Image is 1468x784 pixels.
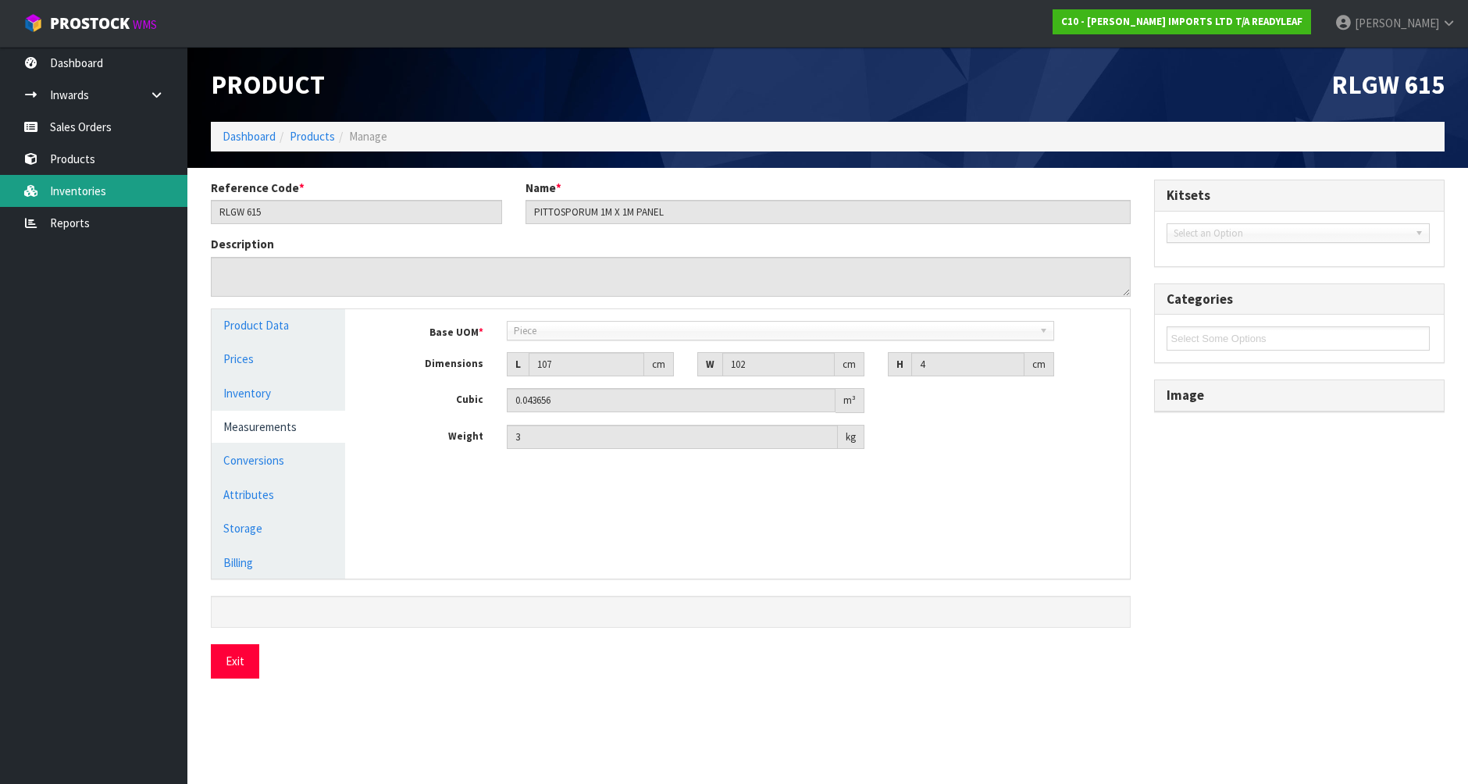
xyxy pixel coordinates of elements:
span: Product [211,68,325,101]
a: Storage [212,512,345,544]
small: WMS [133,17,157,32]
img: cube-alt.png [23,13,43,33]
div: kg [838,425,864,450]
a: Product Data [212,309,345,341]
input: Width [722,352,835,376]
a: Billing [212,547,345,579]
a: Conversions [212,444,345,476]
strong: W [706,358,714,371]
label: Base UOM [369,321,495,340]
strong: C10 - [PERSON_NAME] IMPORTS LTD T/A READYLEAF [1061,15,1302,28]
strong: H [896,358,903,371]
span: Select an Option [1174,224,1409,243]
a: Prices [212,343,345,375]
div: cm [644,352,674,377]
input: Cubic [507,388,835,412]
label: Dimensions [369,352,495,372]
span: ProStock [50,13,130,34]
a: Products [290,129,335,144]
label: Weight [369,425,495,444]
span: [PERSON_NAME] [1355,16,1439,30]
label: Description [211,236,274,252]
label: Name [526,180,561,196]
a: Inventory [212,377,345,409]
span: RLGW 615 [1331,68,1445,101]
h3: Kitsets [1167,188,1433,203]
input: Weight [507,425,837,449]
span: Piece [514,322,1033,340]
input: Height [911,352,1025,376]
h3: Image [1167,388,1433,403]
button: Exit [211,644,259,678]
a: Measurements [212,411,345,443]
span: Manage [349,129,387,144]
div: cm [835,352,864,377]
div: cm [1024,352,1054,377]
a: Dashboard [223,129,276,144]
h3: Categories [1167,292,1433,307]
div: m³ [836,388,864,413]
label: Cubic [369,388,495,408]
input: Length [529,352,644,376]
input: Name [526,200,1131,224]
strong: L [515,358,521,371]
input: Reference Code [211,200,502,224]
a: Attributes [212,479,345,511]
label: Reference Code [211,180,305,196]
